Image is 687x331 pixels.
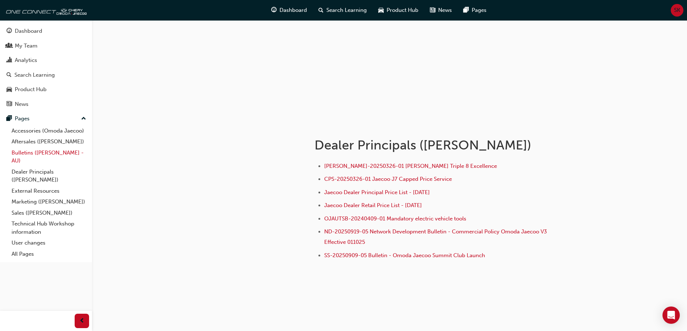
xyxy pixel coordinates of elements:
[279,6,307,14] span: Dashboard
[9,147,89,166] a: Bulletins ([PERSON_NAME] - AU)
[324,215,466,222] a: OJAUTSB-20240409-01 Mandatory electric vehicle tools
[3,83,89,96] a: Product Hub
[9,207,89,219] a: Sales ([PERSON_NAME])
[458,3,492,18] a: pages-iconPages
[3,68,89,82] a: Search Learning
[3,23,89,112] button: DashboardMy TeamAnalyticsSearch LearningProduct HubNews
[15,27,42,35] div: Dashboard
[430,6,435,15] span: news-icon
[81,114,86,124] span: up-icon
[324,202,422,209] a: Jaecoo Dealer Retail Price List - [DATE]
[6,57,12,64] span: chart-icon
[3,98,89,111] a: News
[6,86,12,93] span: car-icon
[9,166,89,185] a: Dealer Principals ([PERSON_NAME])
[6,116,12,122] span: pages-icon
[314,137,551,153] h1: Dealer Principals ([PERSON_NAME])
[3,112,89,125] button: Pages
[324,163,497,169] a: [PERSON_NAME]-20250326-01 [PERSON_NAME] Triple 8 Excellence
[373,3,424,18] a: car-iconProduct Hub
[318,6,323,15] span: search-icon
[671,4,683,17] button: SK
[324,228,549,245] a: ND-20250919-05 Network Development Bulletin - Commercial Policy Omoda Jaecoo V3 Effective 011025
[9,196,89,207] a: Marketing ([PERSON_NAME])
[674,6,680,14] span: SK
[9,136,89,147] a: Aftersales ([PERSON_NAME])
[438,6,452,14] span: News
[324,252,485,259] a: SS-20250909-05 Bulletin - Omoda Jaecoo Summit Club Launch
[387,6,418,14] span: Product Hub
[6,72,12,79] span: search-icon
[271,6,277,15] span: guage-icon
[3,39,89,53] a: My Team
[313,3,373,18] a: search-iconSearch Learning
[9,185,89,197] a: External Resources
[9,218,89,237] a: Technical Hub Workshop information
[424,3,458,18] a: news-iconNews
[9,237,89,249] a: User changes
[324,176,452,182] a: CPS-20250326-01 Jaecoo J7 Capped Price Service
[15,100,28,108] div: News
[324,189,430,196] a: Jaecoo Dealer Principal Price List - [DATE]
[15,115,30,123] div: Pages
[6,43,12,49] span: people-icon
[265,3,313,18] a: guage-iconDashboard
[3,24,89,38] a: Dashboard
[472,6,486,14] span: Pages
[6,28,12,35] span: guage-icon
[3,54,89,67] a: Analytics
[6,101,12,108] span: news-icon
[9,249,89,260] a: All Pages
[15,56,37,64] div: Analytics
[14,71,55,79] div: Search Learning
[79,317,85,326] span: prev-icon
[15,85,47,94] div: Product Hub
[4,3,87,17] img: oneconnect
[662,307,680,324] div: Open Intercom Messenger
[463,6,469,15] span: pages-icon
[378,6,384,15] span: car-icon
[9,125,89,137] a: Accessories (Omoda Jaecoo)
[15,42,38,50] div: My Team
[326,6,367,14] span: Search Learning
